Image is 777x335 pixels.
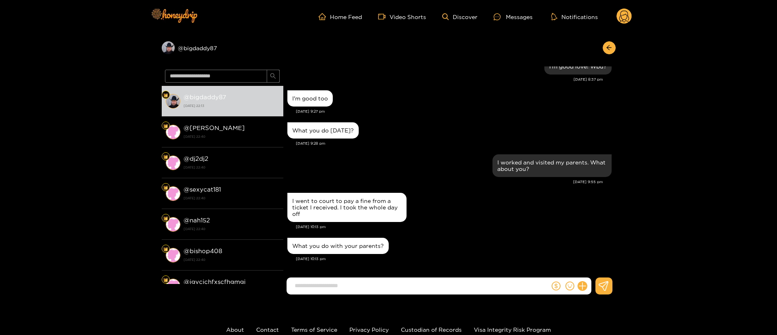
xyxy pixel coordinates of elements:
[184,217,210,224] strong: @ nah152
[474,326,551,333] a: Visa Integrity Risk Program
[378,13,390,20] span: video-camera
[184,164,279,171] strong: [DATE] 22:40
[492,154,612,177] div: Aug. 21, 9:55 pm
[184,155,208,162] strong: @ dj2dj2
[163,216,168,221] img: Fan Level
[296,224,612,230] div: [DATE] 10:13 pm
[349,326,389,333] a: Privacy Policy
[401,326,462,333] a: Custodian of Records
[296,141,612,146] div: [DATE] 9:28 pm
[184,256,279,263] strong: [DATE] 22:40
[549,13,600,21] button: Notifications
[226,326,244,333] a: About
[287,179,603,185] div: [DATE] 9:55 pm
[163,124,168,128] img: Fan Level
[287,77,603,82] div: [DATE] 8:37 pm
[287,193,407,222] div: Aug. 21, 10:13 pm
[292,127,354,134] div: What you do [DATE]?
[184,124,245,131] strong: @ [PERSON_NAME]
[163,93,168,98] img: Fan Level
[378,13,426,20] a: Video Shorts
[287,122,359,139] div: Aug. 21, 9:28 pm
[166,156,180,170] img: conversation
[184,102,279,109] strong: [DATE] 22:13
[184,186,221,193] strong: @ sexycat181
[550,280,562,292] button: dollar
[166,248,180,262] img: conversation
[291,326,337,333] a: Terms of Service
[552,282,561,290] span: dollar
[184,278,246,285] strong: @ jgvcjchfxscfhgmgj
[166,125,180,139] img: conversation
[166,186,180,201] img: conversation
[544,58,612,75] div: Aug. 21, 8:37 pm
[166,279,180,293] img: conversation
[163,185,168,190] img: Fan Level
[319,13,362,20] a: Home Feed
[497,159,607,172] div: I worked and visited my parents. What about you?
[287,90,333,107] div: Aug. 21, 9:27 pm
[184,225,279,233] strong: [DATE] 22:40
[267,70,280,83] button: search
[292,95,328,102] div: I'm good too
[184,133,279,140] strong: [DATE] 22:40
[163,247,168,252] img: Fan Level
[292,243,384,249] div: What you do with your parents?
[184,248,222,254] strong: @ bishop408
[166,217,180,232] img: conversation
[296,109,612,114] div: [DATE] 9:27 pm
[287,238,389,254] div: Aug. 21, 10:13 pm
[163,277,168,282] img: Fan Level
[184,94,226,100] strong: @ bigdaddy87
[603,41,616,54] button: arrow-left
[565,282,574,290] span: smile
[319,13,330,20] span: home
[606,45,612,51] span: arrow-left
[442,13,477,20] a: Discover
[162,41,283,54] div: @bigdaddy87
[292,198,402,217] div: I went to court to pay a fine from a ticket I received. I took the whole day off
[163,154,168,159] img: Fan Level
[549,63,607,70] div: I'm good love! Wbu?
[494,12,533,21] div: Messages
[256,326,279,333] a: Contact
[166,94,180,109] img: conversation
[184,194,279,202] strong: [DATE] 22:40
[270,73,276,80] span: search
[296,256,612,262] div: [DATE] 10:13 pm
